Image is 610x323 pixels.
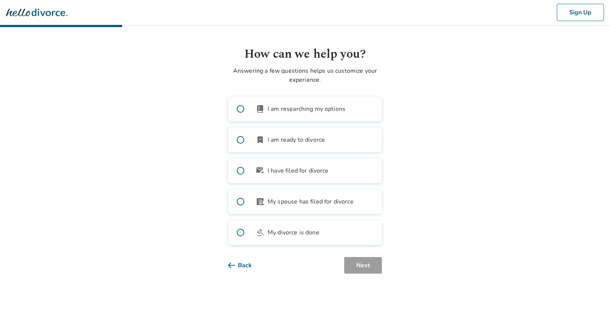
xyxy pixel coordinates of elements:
[268,197,354,206] span: My spouse has filed for divorce
[256,135,265,144] span: bookmark_check
[228,257,264,274] button: Back
[268,104,345,113] span: I am researching my options
[344,257,382,274] button: Next
[268,228,319,237] span: My divorce is done
[228,45,382,63] h1: How can we help you?
[256,166,265,175] span: outgoing_mail
[256,104,265,113] span: book_2
[268,166,329,175] span: I have filed for divorce
[268,135,325,144] span: I am ready to divorce
[256,228,265,237] span: gavel
[256,197,265,206] span: article_person
[572,287,610,323] iframe: Chat Widget
[557,4,604,21] button: Sign Up
[228,66,382,84] p: Answering a few questions helps us customize your experience.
